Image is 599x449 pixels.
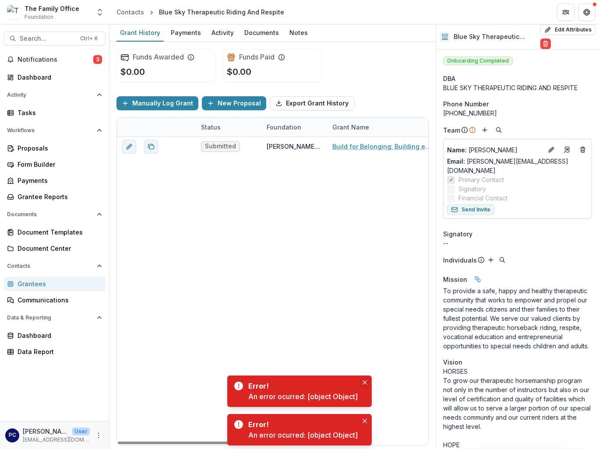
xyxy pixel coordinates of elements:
button: Delete [540,39,551,49]
a: Documents [241,25,282,42]
span: Notifications [18,56,93,63]
div: Grant Name [327,123,374,132]
button: Send Invite [447,204,494,215]
button: New Proposal [202,96,266,110]
button: Export Grant History [270,96,354,110]
div: Documents [241,26,282,39]
p: [PERSON_NAME] [447,145,543,154]
p: [PERSON_NAME] [23,427,68,436]
span: Email: [447,158,465,165]
div: Proposals [18,144,99,153]
span: Primary Contact [458,175,504,184]
div: Form Builder [18,160,99,169]
div: Status [196,123,226,132]
button: Open Documents [4,207,106,221]
span: Data & Reporting [7,315,93,321]
div: Grantee Reports [18,192,99,201]
div: -- [443,239,592,248]
span: 3 [93,55,102,64]
a: Communications [4,293,106,307]
div: Pam Carris [9,432,16,438]
a: Activity [208,25,237,42]
a: Payments [167,25,204,42]
a: Grantee Reports [4,189,106,204]
span: Phone Number [443,99,489,109]
a: Dashboard [4,70,106,84]
button: Partners [557,4,574,21]
h2: Blue Sky Therapeutic Riding And Respite [454,33,537,41]
div: Status [196,118,261,137]
button: Close [359,416,370,426]
h2: Funds Paid [239,53,275,61]
div: Ctrl + K [78,34,100,43]
div: [PHONE_NUMBER] [443,109,592,118]
div: Dashboard [18,73,99,82]
a: Dashboard [4,328,106,343]
button: Linked binding [471,272,485,286]
button: Search... [4,32,106,46]
div: Foundation [261,118,327,137]
a: Form Builder [4,157,106,172]
button: Open Activity [4,88,106,102]
a: Build for Belonging: Building expansion for PURPOSE Program [332,142,431,151]
button: edit [122,140,136,154]
p: $0.00 [120,65,145,78]
button: Search [493,125,504,135]
a: Grantees [4,277,106,291]
button: Deletes [578,144,588,155]
button: Open Data & Reporting [4,311,106,325]
div: Payments [167,26,204,39]
span: Foundation [25,13,53,21]
nav: breadcrumb [113,6,288,18]
a: Payments [4,173,106,188]
button: Open entity switcher [94,4,106,21]
p: Team [443,126,460,135]
button: Search [497,255,507,265]
div: Grant Name [327,118,437,137]
a: Data Report [4,344,106,359]
div: Data Report [18,347,99,356]
button: Open Workflows [4,123,106,137]
span: Submitted [205,143,236,150]
button: Get Help [578,4,595,21]
div: Error! [248,381,354,391]
div: Grantees [18,279,99,288]
button: Add [486,255,496,265]
span: Name : [447,146,467,154]
span: Signatory [443,229,472,239]
p: [EMAIL_ADDRESS][DOMAIN_NAME] [23,436,90,444]
p: To provide a safe, happy and healthy therapeutic community that works to empower and propel our s... [443,286,592,351]
div: Activity [208,26,237,39]
div: Foundation [261,123,307,132]
a: Grant History [116,25,164,42]
span: Onboarding Completed [443,56,513,65]
img: The Family Office [7,5,21,19]
div: Notes [286,26,311,39]
a: Contacts [113,6,148,18]
button: Close [359,377,370,388]
p: Individuals [443,256,477,265]
a: Tasks [4,105,106,120]
a: Proposals [4,141,106,155]
a: Document Center [4,241,106,256]
a: Notes [286,25,311,42]
button: Edit Attributes [540,25,595,35]
button: Manually Log Grant [116,96,198,110]
button: Notifications3 [4,53,106,67]
div: Error! [248,419,354,430]
span: Mission [443,275,467,284]
div: Contacts [116,7,144,17]
button: Duplicate proposal [144,140,158,154]
h2: Funds Awarded [133,53,184,61]
p: $0.00 [227,65,251,78]
div: Tasks [18,108,99,117]
span: Search... [20,35,75,42]
div: An error ocurred: [object Object] [248,391,358,402]
span: Documents [7,211,93,217]
button: Add [479,125,490,135]
button: More [93,430,104,441]
span: Vision [443,358,462,367]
